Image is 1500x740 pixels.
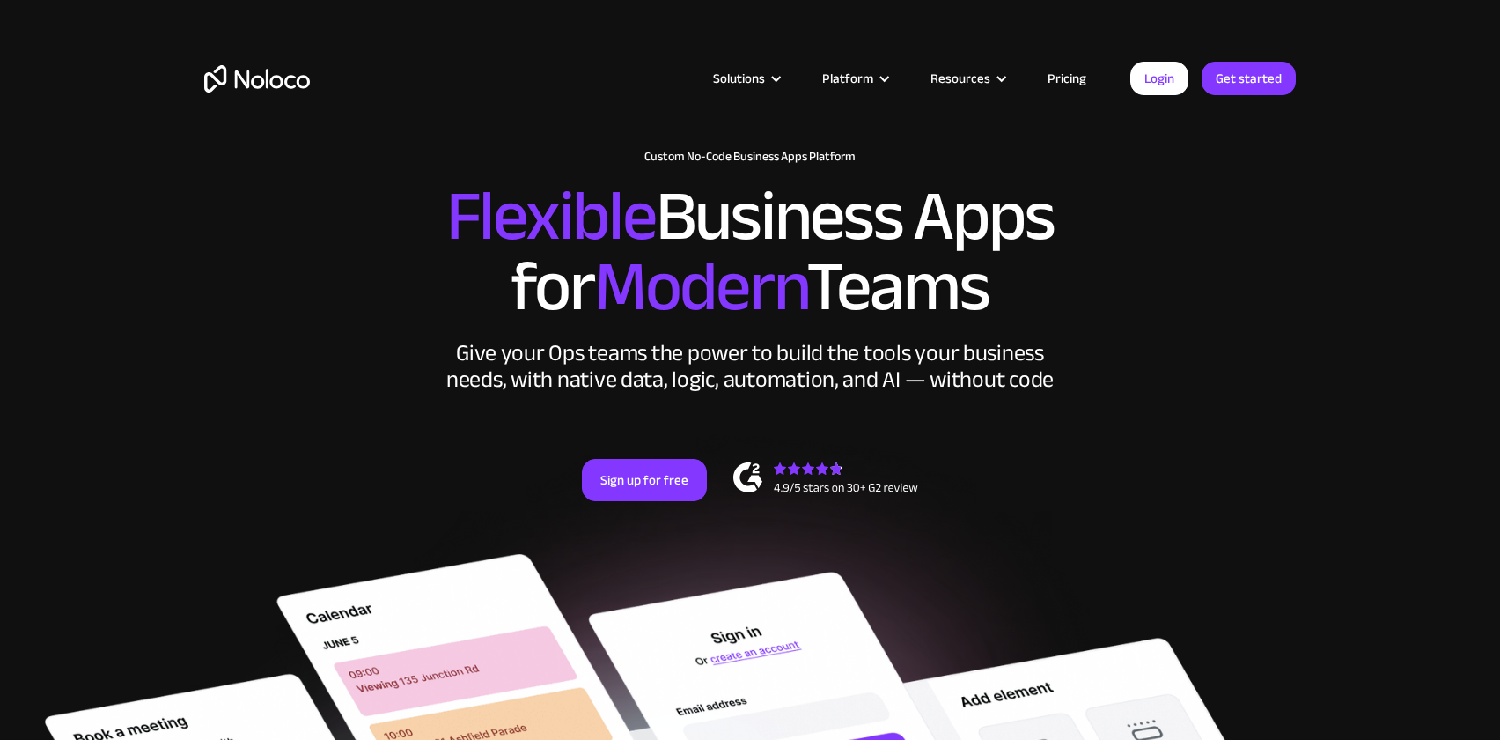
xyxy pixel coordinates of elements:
div: Solutions [691,67,800,90]
div: Give your Ops teams the power to build the tools your business needs, with native data, logic, au... [442,340,1058,393]
div: Solutions [713,67,765,90]
span: Modern [594,221,806,352]
h2: Business Apps for Teams [204,181,1296,322]
a: Sign up for free [582,459,707,501]
div: Resources [908,67,1026,90]
div: Platform [800,67,908,90]
span: Flexible [446,151,656,282]
a: Login [1130,62,1188,95]
a: Get started [1202,62,1296,95]
div: Platform [822,67,873,90]
a: Pricing [1026,67,1108,90]
div: Resources [930,67,990,90]
a: home [204,65,310,92]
